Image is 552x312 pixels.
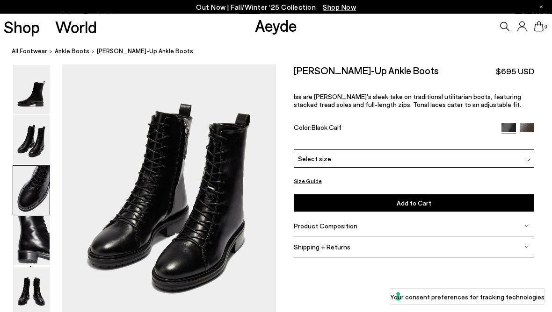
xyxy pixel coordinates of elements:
[294,195,535,212] button: Add to Cart
[534,21,544,32] a: 0
[323,3,356,11] span: Navigate to /collections/new-in
[294,222,357,230] span: Product Composition
[312,124,341,132] span: Black Calf
[13,166,50,215] img: Isa Lace-Up Ankle Boots - Image 3
[390,292,545,302] label: Your consent preferences for tracking technologies
[524,224,529,228] img: svg%3E
[97,47,193,57] span: [PERSON_NAME]-Up Ankle Boots
[294,243,350,251] span: Shipping + Returns
[294,124,494,135] div: Color:
[4,19,40,35] a: Shop
[524,245,529,249] img: svg%3E
[255,15,297,35] a: Aeyde
[55,48,89,55] span: ankle boots
[294,93,521,109] span: Isa are [PERSON_NAME]'s sleek take on traditional utilitarian boots, featuring stacked tread sole...
[298,154,331,164] span: Select size
[12,39,552,65] nav: breadcrumb
[13,116,50,165] img: Isa Lace-Up Ankle Boots - Image 2
[390,289,545,305] button: Your consent preferences for tracking technologies
[397,199,431,207] span: Add to Cart
[544,24,548,29] span: 0
[496,66,534,78] span: $695 USD
[294,176,322,187] button: Size Guide
[13,217,50,266] img: Isa Lace-Up Ankle Boots - Image 4
[55,19,97,35] a: World
[12,47,47,57] a: All Footwear
[13,65,50,114] img: Isa Lace-Up Ankle Boots - Image 1
[294,65,439,77] h2: [PERSON_NAME]-Up Ankle Boots
[55,47,89,57] a: ankle boots
[525,158,530,163] img: svg%3E
[196,1,356,13] p: Out Now | Fall/Winter ‘25 Collection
